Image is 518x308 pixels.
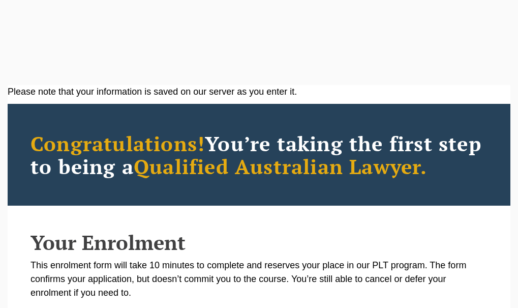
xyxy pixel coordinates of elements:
span: Qualified Australian Lawyer. [134,153,428,180]
h2: You’re taking the first step to being a [31,132,487,178]
h2: Your Enrolment [31,231,487,254]
span: Congratulations! [31,130,205,157]
div: Please note that your information is saved on our server as you enter it. [8,85,510,99]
